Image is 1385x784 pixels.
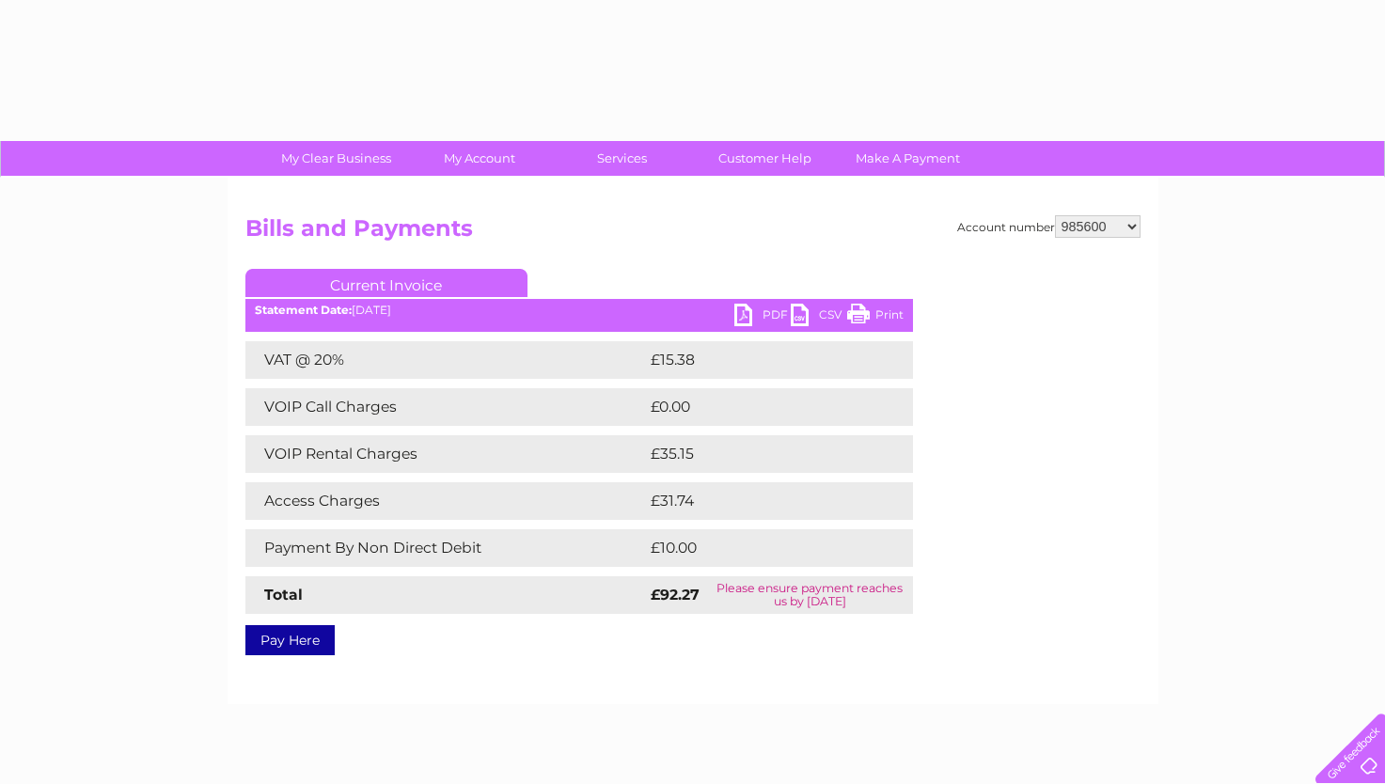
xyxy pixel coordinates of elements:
b: Statement Date: [255,303,352,317]
a: Current Invoice [245,269,527,297]
strong: Total [264,586,303,604]
td: £10.00 [646,529,874,567]
a: Pay Here [245,625,335,655]
a: My Clear Business [259,141,414,176]
td: £35.15 [646,435,873,473]
a: Print [847,304,904,331]
td: VAT @ 20% [245,341,646,379]
a: My Account [401,141,557,176]
a: Services [544,141,700,176]
a: PDF [734,304,791,331]
td: £31.74 [646,482,873,520]
a: Make A Payment [830,141,985,176]
td: Payment By Non Direct Debit [245,529,646,567]
td: £15.38 [646,341,873,379]
td: Please ensure payment reaches us by [DATE] [707,576,913,614]
div: Account number [957,215,1141,238]
strong: £92.27 [651,586,700,604]
td: VOIP Call Charges [245,388,646,426]
td: VOIP Rental Charges [245,435,646,473]
div: [DATE] [245,304,913,317]
td: Access Charges [245,482,646,520]
td: £0.00 [646,388,870,426]
a: Customer Help [687,141,842,176]
a: CSV [791,304,847,331]
h2: Bills and Payments [245,215,1141,251]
